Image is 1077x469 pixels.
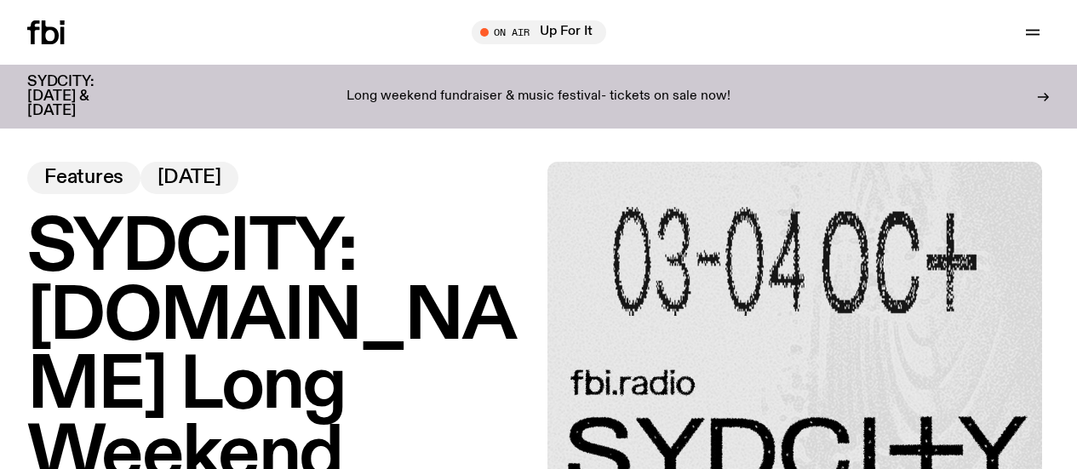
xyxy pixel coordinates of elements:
[347,89,730,105] p: Long weekend fundraiser & music festival- tickets on sale now!
[27,75,136,118] h3: SYDCITY: [DATE] & [DATE]
[472,20,606,44] button: On AirUp For It
[158,169,221,187] span: [DATE]
[44,169,123,187] span: Features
